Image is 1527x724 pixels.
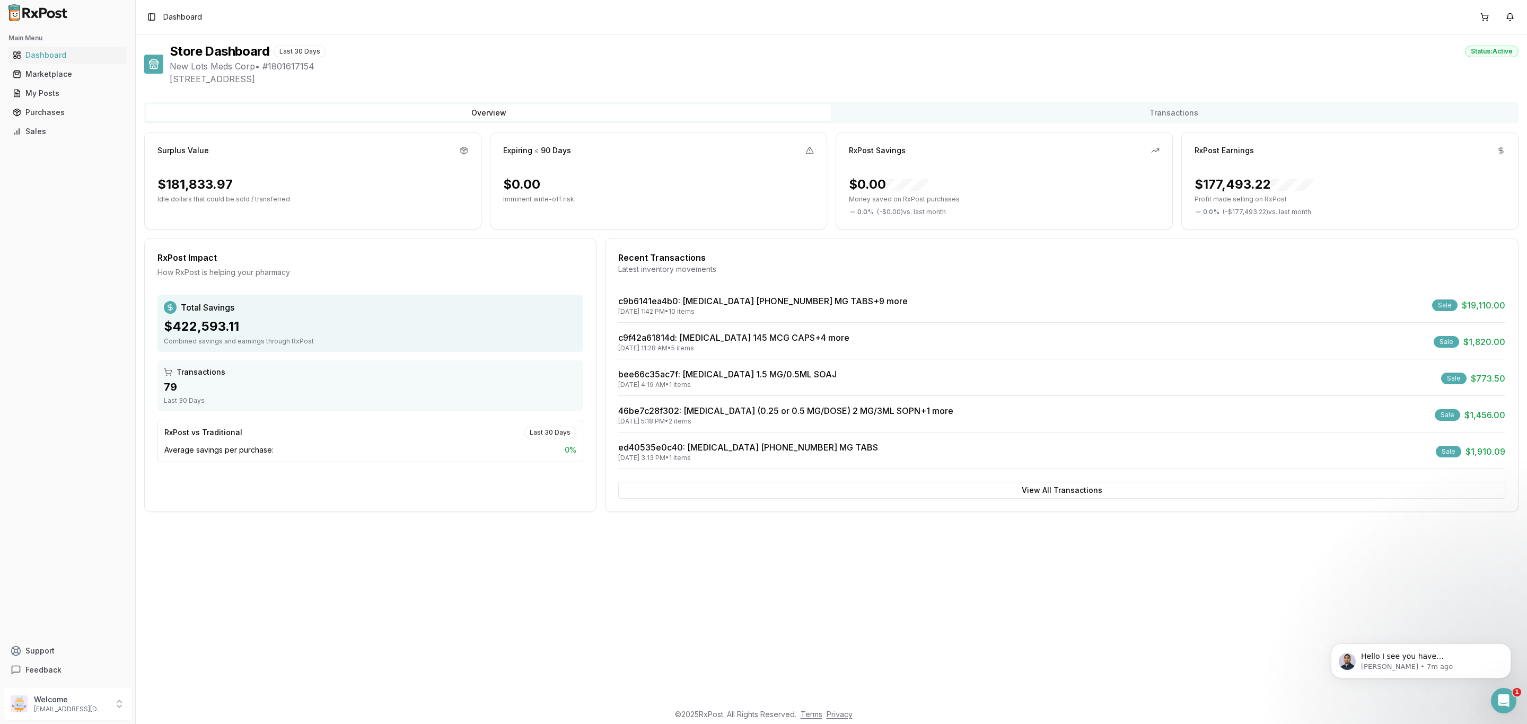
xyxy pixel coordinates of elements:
a: Privacy [827,710,853,719]
div: Last 30 Days [274,46,326,57]
div: Sale [1441,373,1467,384]
p: Imminent write-off risk [503,195,814,204]
a: c9b6141ea4b0: [MEDICAL_DATA] [PHONE_NUMBER] MG TABS+9 more [618,296,908,306]
span: Transactions [177,367,225,377]
a: Dashboard [8,46,127,65]
span: ( - $177,493.22 ) vs. last month [1223,208,1311,216]
div: Expiring ≤ 90 Days [503,145,571,156]
div: RxPost Earnings [1195,145,1254,156]
p: Money saved on RxPost purchases [849,195,1160,204]
a: My Posts [8,84,127,103]
div: 79 [164,379,577,394]
img: RxPost Logo [4,4,72,21]
div: $0.00 [503,176,540,193]
p: Profit made selling on RxPost [1195,195,1505,204]
div: Status: Active [1465,46,1519,57]
nav: breadcrumb [163,12,202,22]
a: Purchases [8,103,127,122]
button: Transactions [831,104,1516,121]
a: 46be7c28f302: [MEDICAL_DATA] (0.25 or 0.5 MG/DOSE) 2 MG/3ML SOPN+1 more [618,405,953,416]
span: 1 [1513,688,1521,696]
div: Latest inventory movements [618,264,1505,275]
a: Terms [801,710,822,719]
a: bee66c35ac7f: [MEDICAL_DATA] 1.5 MG/0.5ML SOAJ [618,369,837,379]
div: Last 30 Days [164,396,577,405]
span: [STREET_ADDRESS] [170,73,1519,85]
span: $1,820.00 [1463,335,1505,348]
span: $773.50 [1471,372,1505,385]
div: Marketplace [13,69,122,80]
span: Dashboard [163,12,202,22]
div: Purchases [13,107,122,118]
p: Welcome [34,694,108,705]
img: User avatar [11,695,28,712]
a: ed40535e0c40: [MEDICAL_DATA] [PHONE_NUMBER] MG TABS [618,442,878,453]
div: $422,593.11 [164,318,577,335]
span: New Lots Meds Corp • # 1801617154 [170,60,1519,73]
span: Total Savings [181,301,234,314]
button: Overview [146,104,831,121]
iframe: Intercom notifications message [1315,621,1527,695]
div: [DATE] 5:18 PM • 2 items [618,417,953,426]
div: Sale [1436,446,1461,457]
span: Average savings per purchase: [164,445,274,455]
div: Last 30 Days [524,427,576,438]
div: Sale [1434,336,1459,348]
button: Sales [4,123,131,140]
span: $1,910.09 [1465,445,1505,458]
div: $0.00 [849,176,928,193]
div: [DATE] 1:42 PM • 10 items [618,307,908,316]
a: Sales [8,122,127,141]
span: $19,110.00 [1462,299,1505,312]
a: Marketplace [8,65,127,84]
div: [DATE] 11:28 AM • 5 items [618,344,849,352]
button: Dashboard [4,47,131,64]
div: [DATE] 3:13 PM • 1 items [618,454,878,462]
div: Combined savings and earnings through RxPost [164,337,577,346]
div: RxPost vs Traditional [164,427,242,438]
div: Surplus Value [157,145,209,156]
button: View All Transactions [618,482,1505,499]
span: 0.0 % [1203,208,1219,216]
div: RxPost Savings [849,145,906,156]
h2: Main Menu [8,34,127,42]
button: Marketplace [4,66,131,83]
div: RxPost Impact [157,251,583,264]
span: 0 % [565,445,576,455]
button: Support [4,641,131,660]
div: Recent Transactions [618,251,1505,264]
div: [DATE] 4:19 AM • 1 items [618,381,837,389]
div: Dashboard [13,50,122,60]
div: $181,833.97 [157,176,233,193]
button: My Posts [4,85,131,102]
div: Sale [1435,409,1460,421]
a: c9f42a61814d: [MEDICAL_DATA] 145 MCG CAPS+4 more [618,332,849,343]
div: How RxPost is helping your pharmacy [157,267,583,278]
div: $177,493.22 [1195,176,1313,193]
button: Purchases [4,104,131,121]
p: Idle dollars that could be sold / transferred [157,195,468,204]
div: Sale [1432,299,1458,311]
span: $1,456.00 [1464,409,1505,421]
span: Feedback [25,665,62,675]
iframe: Intercom live chat [1491,688,1516,713]
p: [EMAIL_ADDRESS][DOMAIN_NAME] [34,705,108,713]
h1: Store Dashboard [170,43,269,60]
div: Sales [13,126,122,137]
button: Feedback [4,660,131,679]
div: My Posts [13,88,122,99]
span: ( - $0.00 ) vs. last month [877,208,946,216]
span: 0.0 % [857,208,874,216]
